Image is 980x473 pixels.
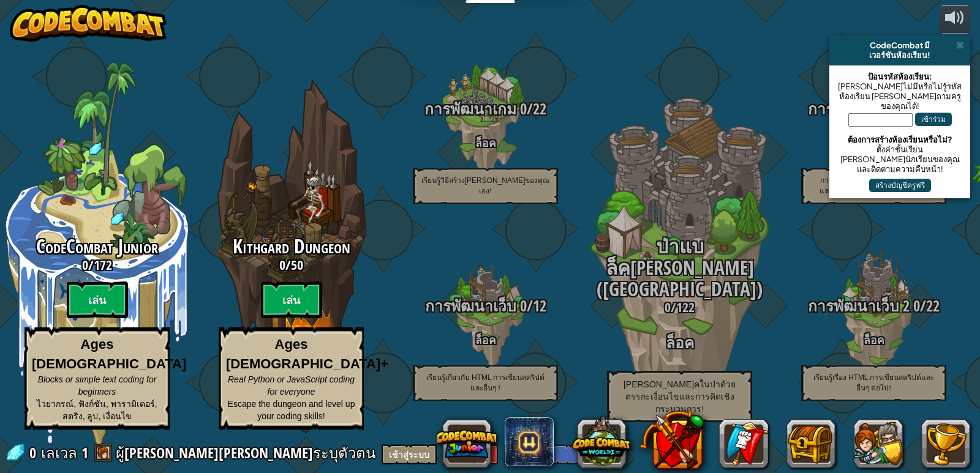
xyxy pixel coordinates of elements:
[32,337,186,371] strong: Ages [DEMOGRAPHIC_DATA]
[597,233,763,302] span: ป่าแบล็ค[PERSON_NAME] ([GEOGRAPHIC_DATA])
[940,5,970,34] button: ปรับระดับเสียง
[835,135,964,144] div: ต้องการสร้างห้องเรียนหรือไม่?
[194,258,388,272] h3: /
[582,300,777,315] h3: /
[233,233,350,259] span: Kithgard Dungeon
[533,296,546,316] span: 12
[382,444,437,464] button: เข้าสู่ระบบ
[226,337,388,371] strong: Ages [DEMOGRAPHIC_DATA]+
[665,298,671,316] span: 0
[38,374,157,397] span: Blocks or simple text coding for beginners
[834,50,965,60] div: เวอร์ชันห้องเรียน!
[813,373,935,392] span: เรียนรู้เรื่อง HTML การเขียนสคริปต์และอื่นๆ ต่อไป!
[777,137,971,149] h4: ล็อค
[835,72,964,81] div: ป้อนรหัสห้องเรียน:
[388,101,582,117] h3: /
[388,298,582,315] h3: /
[835,144,964,174] div: ตั้งค่าชั้นเรียน [PERSON_NAME]นักเรียนของคุณ และติดตามความคืบหน้า!
[808,99,910,119] span: การพัฒนาเกม 2
[820,176,929,195] span: การเขียนสคริปต์ AI อย่างง่าย ยูนิตและ[PERSON_NAME]ปรับแต่งได้
[516,99,527,119] span: 0
[10,5,167,42] img: CodeCombat - Learn how to code by playing a game
[116,443,375,463] span: ผู้[PERSON_NAME][PERSON_NAME]ระบุตัวตน
[82,256,88,274] span: 0
[425,296,516,316] span: การพัฒนาเว็บ
[94,256,112,274] span: 172
[834,40,965,50] div: CodeCombat มี
[777,101,971,117] h3: /
[41,443,77,463] span: เลเวล
[910,296,920,316] span: 0
[835,81,964,111] div: [PERSON_NAME]ไม่มีหรือไม่รู้รหัสห้องเรียน [PERSON_NAME]ถามครูของคุณได้!
[37,399,157,421] span: ไวยากรณ์, ฟังก์ชัน, พารามิเตอร์, สตริง, ลูป, เงื่อนไข
[228,399,355,421] span: Escape the dungeon and level up your coding skills!
[926,296,940,316] span: 22
[777,334,971,346] h4: ล็อค
[516,296,527,316] span: 0
[424,99,516,119] span: การพัฒนาเกม
[582,335,777,351] h3: ล็อค
[421,176,550,195] span: เรียนรู้วิธีสร้าง[PERSON_NAME]ของคุณเอง!
[808,296,910,316] span: การพัฒนาเว็บ 2
[388,334,582,346] h4: ล็อค
[29,443,40,463] span: 0
[676,298,695,316] span: 122
[261,281,322,318] btn: เล่น
[777,298,971,315] h3: /
[869,179,931,192] button: สร้างบัญชีครูฟรี
[36,233,158,259] span: CodeCombat Junior
[915,113,952,126] button: เข้าร่วม
[291,256,303,274] span: 50
[194,62,388,450] div: Complete previous world to unlock
[228,374,355,397] span: Real Python or JavaScript coding for everyone
[533,99,546,119] span: 22
[279,256,285,274] span: 0
[624,379,736,414] span: [PERSON_NAME]คในป่าด้วยตรรกะเงื่อนไขและการคิดเชิงกระบวนการ!
[67,281,128,318] btn: เล่น
[426,373,545,392] span: เรียนรู้เกี่ยวกับ HTML การเขียนสคริปต์ และอื่นๆ !
[388,137,582,149] h4: ล็อค
[81,443,88,463] span: 1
